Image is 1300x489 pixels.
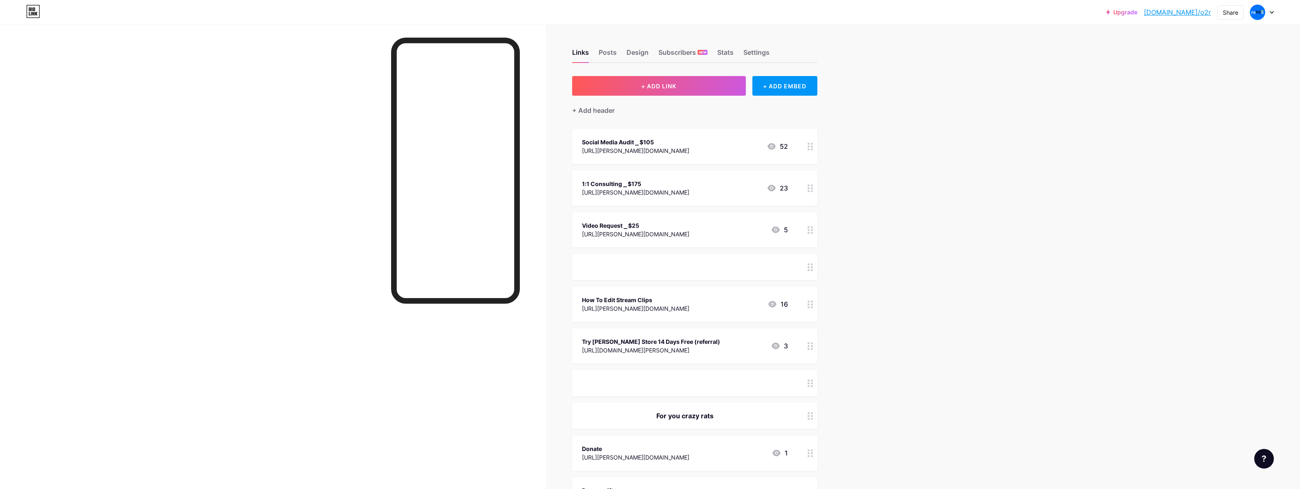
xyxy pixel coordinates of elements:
div: Subscribers [658,47,707,62]
div: 1 [772,448,788,458]
div: [URL][PERSON_NAME][DOMAIN_NAME] [582,304,689,313]
div: Try [PERSON_NAME] Store 14 Days Free (referral) [582,337,720,346]
button: + ADD LINK [572,76,746,96]
div: Donate [582,444,689,453]
a: Upgrade [1106,9,1137,16]
div: [URL][PERSON_NAME][DOMAIN_NAME] [582,188,689,197]
div: 23 [767,183,788,193]
div: ㅤ [582,262,788,272]
div: [URL][PERSON_NAME][DOMAIN_NAME] [582,146,689,155]
div: 16 [767,299,788,309]
div: Design [627,47,649,62]
img: o2r [1250,4,1265,20]
div: Share [1223,8,1238,17]
div: How To Edit Stream Clips [582,296,689,304]
div: [URL][DOMAIN_NAME][PERSON_NAME] [582,346,720,354]
div: Settings [743,47,770,62]
div: Video Request ⎯ $25 [582,221,689,230]
div: 5 [771,225,788,235]
a: [DOMAIN_NAME]/o2r [1144,7,1211,17]
div: ㅤ [582,378,788,388]
span: + ADD LINK [641,83,676,90]
div: + Add header [572,105,615,115]
div: 52 [767,141,788,151]
div: + ADD EMBED [752,76,817,96]
div: For you crazy rats [582,411,788,421]
div: Stats [717,47,734,62]
div: Links [572,47,589,62]
div: [URL][PERSON_NAME][DOMAIN_NAME] [582,453,689,462]
div: Social Media Audit ⎯ $105 [582,138,689,146]
span: NEW [699,50,707,55]
div: 3 [771,341,788,351]
div: Posts [599,47,617,62]
div: [URL][PERSON_NAME][DOMAIN_NAME] [582,230,689,238]
div: 1:1 Consulting ⎯ $175 [582,179,689,188]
